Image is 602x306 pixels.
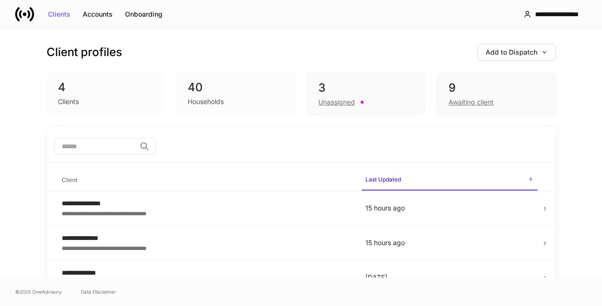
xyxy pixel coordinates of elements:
button: Onboarding [119,7,169,22]
span: Client [58,171,354,190]
div: Add to Dispatch [486,49,548,56]
div: Awaiting client [449,97,494,107]
div: Households [188,97,224,106]
div: 3Unassigned [306,72,425,115]
span: Last Updated [362,170,537,191]
p: [DATE] [365,273,534,282]
h6: Last Updated [365,175,401,184]
a: Data Disclaimer [81,288,116,296]
div: Clients [48,11,70,18]
div: 9Awaiting client [437,72,555,115]
div: 4 [58,80,154,95]
div: Clients [58,97,79,106]
p: 15 hours ago [365,203,534,213]
div: 40 [188,80,284,95]
span: © 2025 OneAdvisory [15,288,62,296]
h3: Client profiles [47,45,122,60]
div: Accounts [83,11,113,18]
div: 9 [449,80,544,96]
p: 15 hours ago [365,238,534,248]
button: Accounts [76,7,119,22]
div: Unassigned [318,97,355,107]
button: Clients [42,7,76,22]
div: 3 [318,80,413,96]
div: Onboarding [125,11,162,18]
button: Add to Dispatch [478,44,556,61]
h6: Client [62,175,77,184]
